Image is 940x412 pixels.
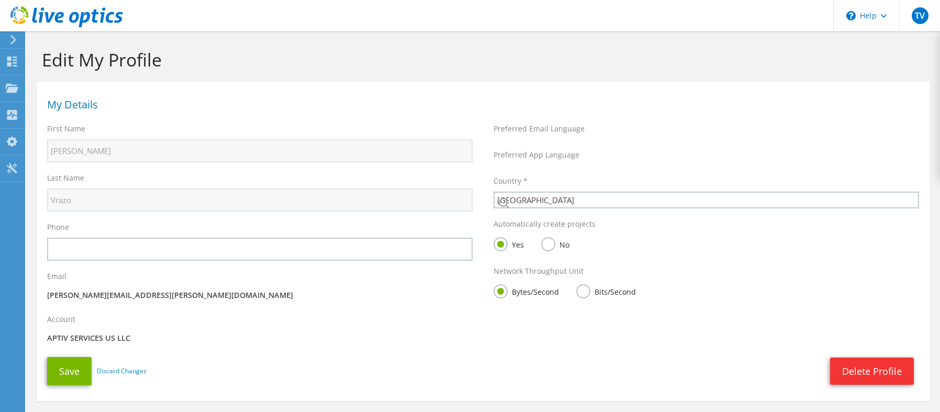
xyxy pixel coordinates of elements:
p: [PERSON_NAME][EMAIL_ADDRESS][PERSON_NAME][DOMAIN_NAME] [47,289,473,301]
button: Save [47,357,92,385]
label: Network Throughput Unit [494,266,584,276]
label: No [541,237,569,250]
label: Yes [494,237,524,250]
h1: My Details [47,99,914,110]
label: Preferred Email Language [494,124,585,134]
h1: Edit My Profile [42,49,919,71]
a: Discard Changes [97,365,147,377]
a: Delete Profile [830,358,914,385]
label: First Name [47,124,85,134]
svg: \n [846,11,856,20]
p: APTIV SERVICES US LLC [47,332,473,344]
label: Country * [494,176,528,186]
label: Last Name [47,173,84,183]
label: Bits/Second [576,284,636,297]
span: TV [912,7,928,24]
label: Email [47,271,66,282]
label: Preferred App Language [494,150,579,160]
label: Phone [47,222,69,232]
label: Automatically create projects [494,219,596,229]
label: Bytes/Second [494,284,559,297]
label: Account [47,314,75,325]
